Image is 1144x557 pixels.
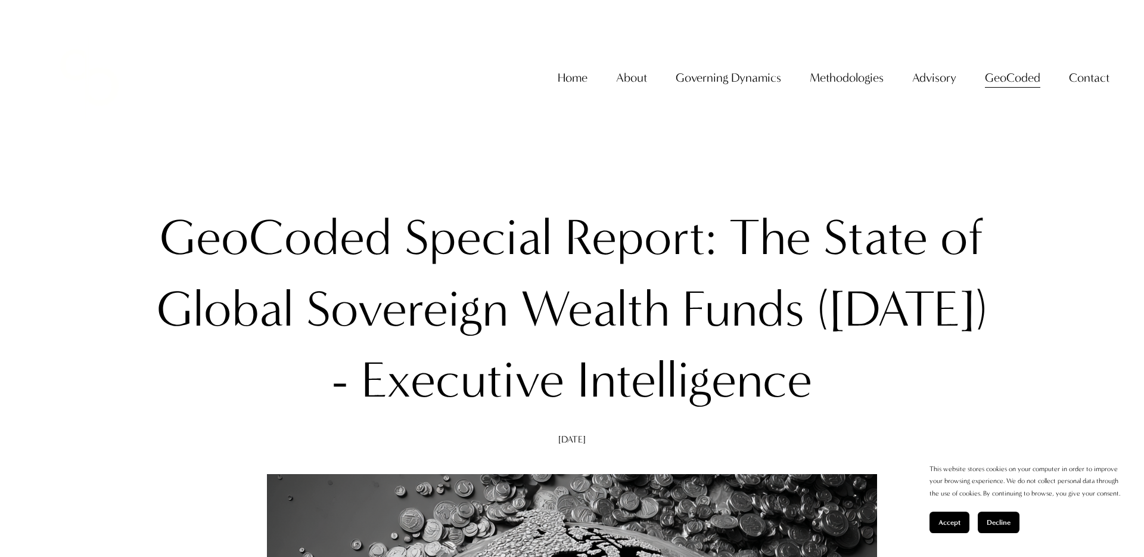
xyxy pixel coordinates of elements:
button: Accept [929,512,969,533]
span: Advisory [912,67,956,89]
a: folder dropdown [676,66,781,90]
span: GeoCoded [985,67,1040,89]
span: Governing Dynamics [676,67,781,89]
a: folder dropdown [912,66,956,90]
span: About [616,67,647,89]
section: Cookie banner [918,451,1132,546]
span: Decline [987,518,1011,527]
a: Home [558,66,587,90]
img: Christopher Sanchez &amp; Co. [35,23,144,132]
a: folder dropdown [810,66,884,90]
a: folder dropdown [1069,66,1109,90]
span: Contact [1069,67,1109,89]
h1: GeoCoded Special Report: The State of Global Sovereign Wealth Funds ([DATE]) - Executive Intellig... [147,202,997,416]
span: Methodologies [810,67,884,89]
button: Decline [978,512,1019,533]
a: folder dropdown [616,66,647,90]
a: folder dropdown [985,66,1040,90]
span: [DATE] [558,434,586,445]
span: Accept [938,518,960,527]
p: This website stores cookies on your computer in order to improve your browsing experience. We do ... [929,463,1120,500]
